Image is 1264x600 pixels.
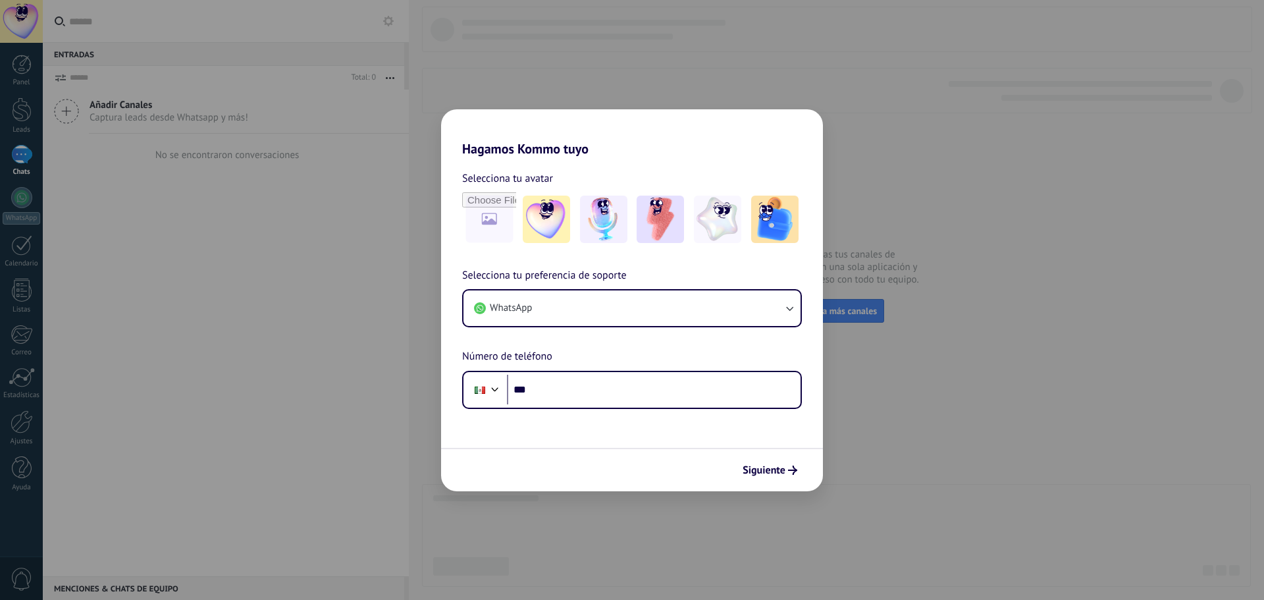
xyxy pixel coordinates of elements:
[737,459,803,481] button: Siguiente
[462,348,552,366] span: Número de teléfono
[462,170,553,187] span: Selecciona tu avatar
[467,376,492,404] div: Mexico: + 52
[694,196,741,243] img: -4.jpeg
[637,196,684,243] img: -3.jpeg
[743,466,785,475] span: Siguiente
[580,196,627,243] img: -2.jpeg
[463,290,801,326] button: WhatsApp
[523,196,570,243] img: -1.jpeg
[490,302,532,315] span: WhatsApp
[462,267,627,285] span: Selecciona tu preferencia de soporte
[751,196,799,243] img: -5.jpeg
[441,109,823,157] h2: Hagamos Kommo tuyo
